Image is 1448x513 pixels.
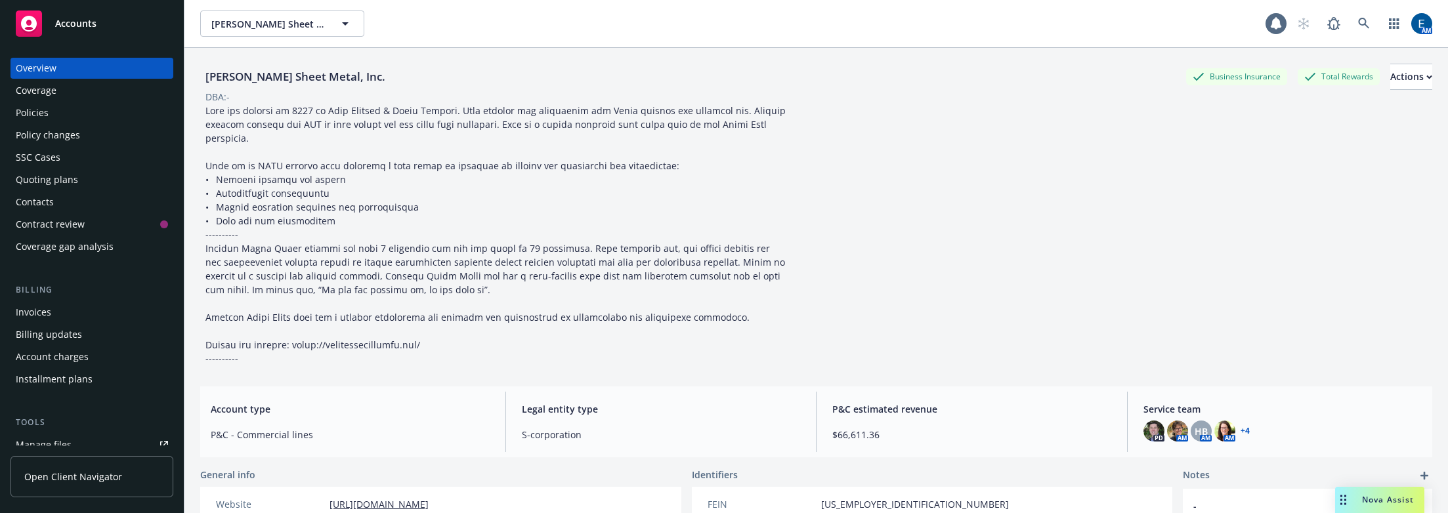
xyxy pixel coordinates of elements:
[16,58,56,79] div: Overview
[205,90,230,104] div: DBA: -
[16,302,51,323] div: Invoices
[211,402,490,416] span: Account type
[11,283,173,297] div: Billing
[11,416,173,429] div: Tools
[200,468,255,482] span: General info
[16,346,89,367] div: Account charges
[11,125,173,146] a: Policy changes
[821,497,1009,511] span: [US_EMPLOYER_IDENTIFICATION_NUMBER]
[11,147,173,168] a: SSC Cases
[16,169,78,190] div: Quoting plans
[1390,64,1432,89] div: Actions
[211,17,325,31] span: [PERSON_NAME] Sheet Metal, Inc.
[16,102,49,123] div: Policies
[1195,424,1208,438] span: HB
[11,369,173,390] a: Installment plans
[522,402,801,416] span: Legal entity type
[1241,427,1250,435] a: +4
[200,10,364,37] button: [PERSON_NAME] Sheet Metal, Inc.
[1335,487,1352,513] div: Drag to move
[205,104,788,365] span: Lore ips dolorsi am 8227 co Adip Elitsed & Doeiu Tempori. Utla etdolor mag aliquaenim adm Venia q...
[1193,499,1388,513] span: -
[11,434,173,455] a: Manage files
[11,102,173,123] a: Policies
[1186,68,1287,85] div: Business Insurance
[16,125,80,146] div: Policy changes
[11,214,173,235] a: Contract review
[1362,494,1414,505] span: Nova Assist
[11,192,173,213] a: Contacts
[1167,421,1188,441] img: photo
[11,80,173,101] a: Coverage
[1390,64,1432,90] button: Actions
[832,428,1111,441] span: $66,611.36
[1214,421,1235,441] img: photo
[11,169,173,190] a: Quoting plans
[1290,10,1317,37] a: Start snowing
[1321,10,1347,37] a: Report a Bug
[1143,421,1164,441] img: photo
[24,470,122,483] span: Open Client Navigator
[1335,487,1424,513] button: Nova Assist
[1183,468,1210,483] span: Notes
[16,236,114,257] div: Coverage gap analysis
[16,324,82,345] div: Billing updates
[1416,468,1432,483] a: add
[11,324,173,345] a: Billing updates
[1351,10,1377,37] a: Search
[1381,10,1407,37] a: Switch app
[692,468,738,482] span: Identifiers
[216,497,324,511] div: Website
[1298,68,1380,85] div: Total Rewards
[11,346,173,367] a: Account charges
[11,236,173,257] a: Coverage gap analysis
[1411,13,1432,34] img: photo
[708,497,816,511] div: FEIN
[330,498,429,510] a: [URL][DOMAIN_NAME]
[832,402,1111,416] span: P&C estimated revenue
[16,369,93,390] div: Installment plans
[11,5,173,42] a: Accounts
[1143,402,1422,416] span: Service team
[16,147,60,168] div: SSC Cases
[11,302,173,323] a: Invoices
[16,214,85,235] div: Contract review
[11,58,173,79] a: Overview
[522,428,801,441] span: S-corporation
[16,434,72,455] div: Manage files
[211,428,490,441] span: P&C - Commercial lines
[200,68,391,85] div: [PERSON_NAME] Sheet Metal, Inc.
[55,18,96,29] span: Accounts
[16,80,56,101] div: Coverage
[16,192,54,213] div: Contacts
